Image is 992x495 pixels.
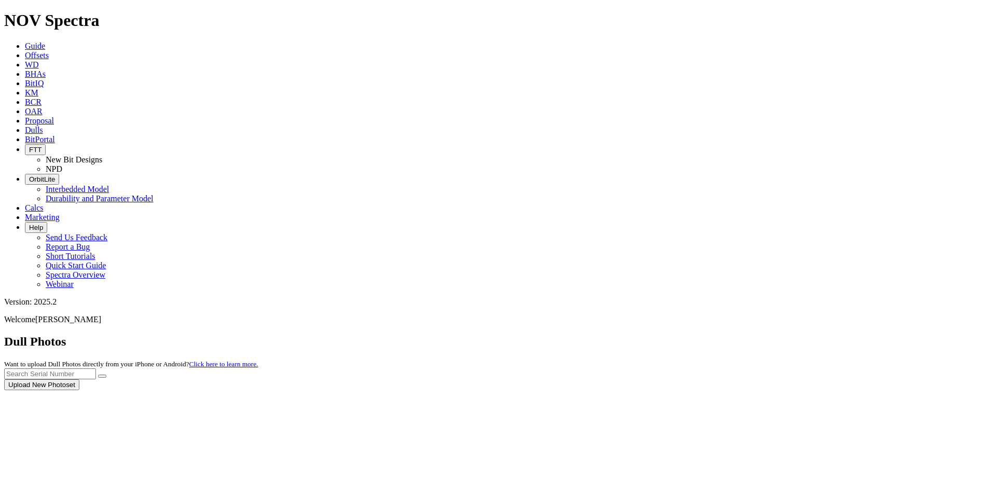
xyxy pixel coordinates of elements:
a: BHAs [25,70,46,78]
a: New Bit Designs [46,155,102,164]
p: Welcome [4,315,988,324]
button: Upload New Photoset [4,379,79,390]
button: FTT [25,144,46,155]
a: Interbedded Model [46,185,109,194]
a: Send Us Feedback [46,233,107,242]
input: Search Serial Number [4,368,96,379]
a: BCR [25,98,42,106]
span: Help [29,224,43,231]
div: Version: 2025.2 [4,297,988,307]
a: Guide [25,42,45,50]
a: Proposal [25,116,54,125]
a: OAR [25,107,43,116]
span: OrbitLite [29,175,55,183]
a: Short Tutorials [46,252,95,260]
span: FTT [29,146,42,154]
a: Click here to learn more. [189,360,258,368]
a: Durability and Parameter Model [46,194,154,203]
h2: Dull Photos [4,335,988,349]
button: Help [25,222,47,233]
a: Spectra Overview [46,270,105,279]
a: Offsets [25,51,49,60]
a: Quick Start Guide [46,261,106,270]
a: Report a Bug [46,242,90,251]
a: WD [25,60,39,69]
small: Want to upload Dull Photos directly from your iPhone or Android? [4,360,258,368]
a: BitIQ [25,79,44,88]
a: Webinar [46,280,74,288]
a: Dulls [25,126,43,134]
h1: NOV Spectra [4,11,988,30]
a: Marketing [25,213,60,222]
a: BitPortal [25,135,55,144]
span: [PERSON_NAME] [35,315,101,324]
a: KM [25,88,38,97]
a: Calcs [25,203,44,212]
button: OrbitLite [25,174,59,185]
a: NPD [46,164,62,173]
